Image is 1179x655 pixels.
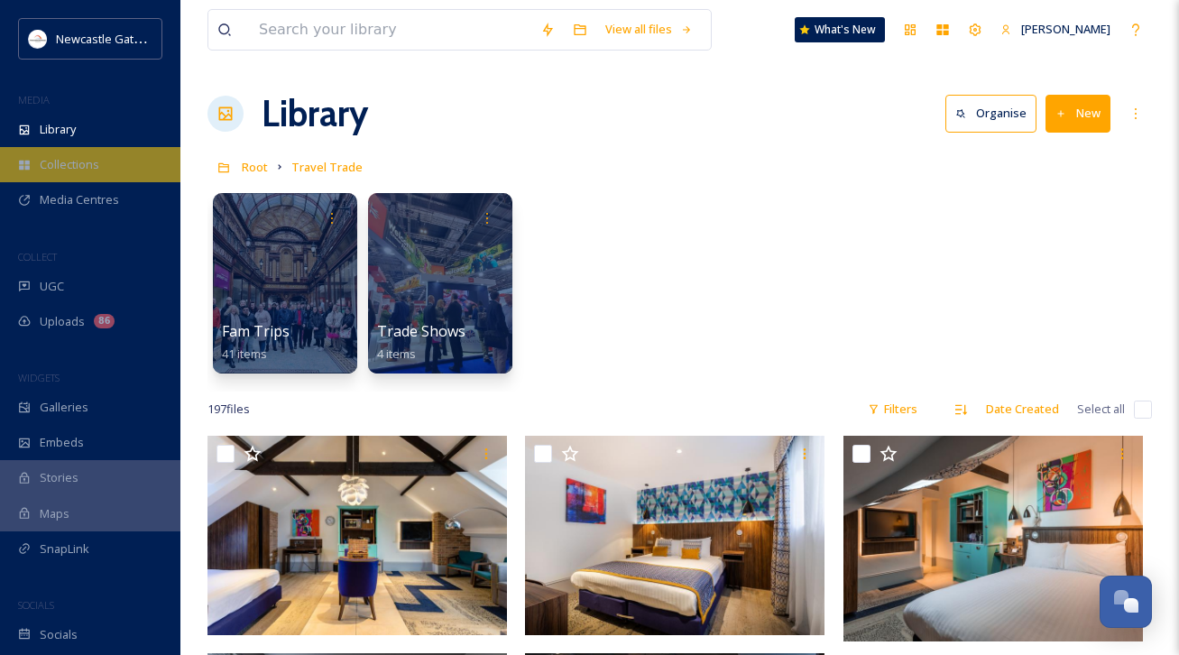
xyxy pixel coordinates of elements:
[40,121,76,138] span: Library
[525,436,824,635] img: ext_1755678042.220162_jessica.marley@hinewcastle.co.uk-2020-10-09 11.17.18-800x534-cb6eae5.jpg
[18,598,54,612] span: SOCIALS
[262,87,368,141] a: Library
[40,399,88,416] span: Galleries
[40,626,78,643] span: Socials
[40,505,69,522] span: Maps
[222,321,290,341] span: Fam Trips
[945,95,1045,132] a: Organise
[29,30,47,48] img: DqD9wEUd_400x400.jpg
[94,314,115,328] div: 86
[859,392,926,427] div: Filters
[843,436,1143,641] img: ext_1755678042.220982_jessica.marley@hinewcastle.co.uk-HOLIDAY INN JESMOND-42-800x548-cb6eae5.jpg
[222,323,290,362] a: Fam Trips41 items
[377,323,465,362] a: Trade Shows4 items
[250,10,531,50] input: Search your library
[242,156,268,178] a: Root
[291,159,363,175] span: Travel Trade
[377,346,416,362] span: 4 items
[40,313,85,330] span: Uploads
[207,401,250,418] span: 197 file s
[977,392,1068,427] div: Date Created
[56,30,222,47] span: Newcastle Gateshead Initiative
[1100,576,1152,628] button: Open Chat
[40,278,64,295] span: UGC
[40,434,84,451] span: Embeds
[945,95,1036,132] button: Organise
[377,321,465,341] span: Trade Shows
[40,540,89,558] span: SnapLink
[795,17,885,42] a: What's New
[1045,95,1110,132] button: New
[291,156,363,178] a: Travel Trade
[40,191,119,208] span: Media Centres
[40,469,78,486] span: Stories
[991,12,1119,47] a: [PERSON_NAME]
[18,371,60,384] span: WIDGETS
[1077,401,1125,418] span: Select all
[40,156,99,173] span: Collections
[18,250,57,263] span: COLLECT
[242,159,268,175] span: Root
[18,93,50,106] span: MEDIA
[207,436,507,635] img: ext_1755678042.220048_jessica.marley@hinewcastle.co.uk-HOLIDAY INN JESMOND-38-800x534-cb6eae5.jpg
[596,12,702,47] a: View all files
[222,346,267,362] span: 41 items
[1021,21,1110,37] span: [PERSON_NAME]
